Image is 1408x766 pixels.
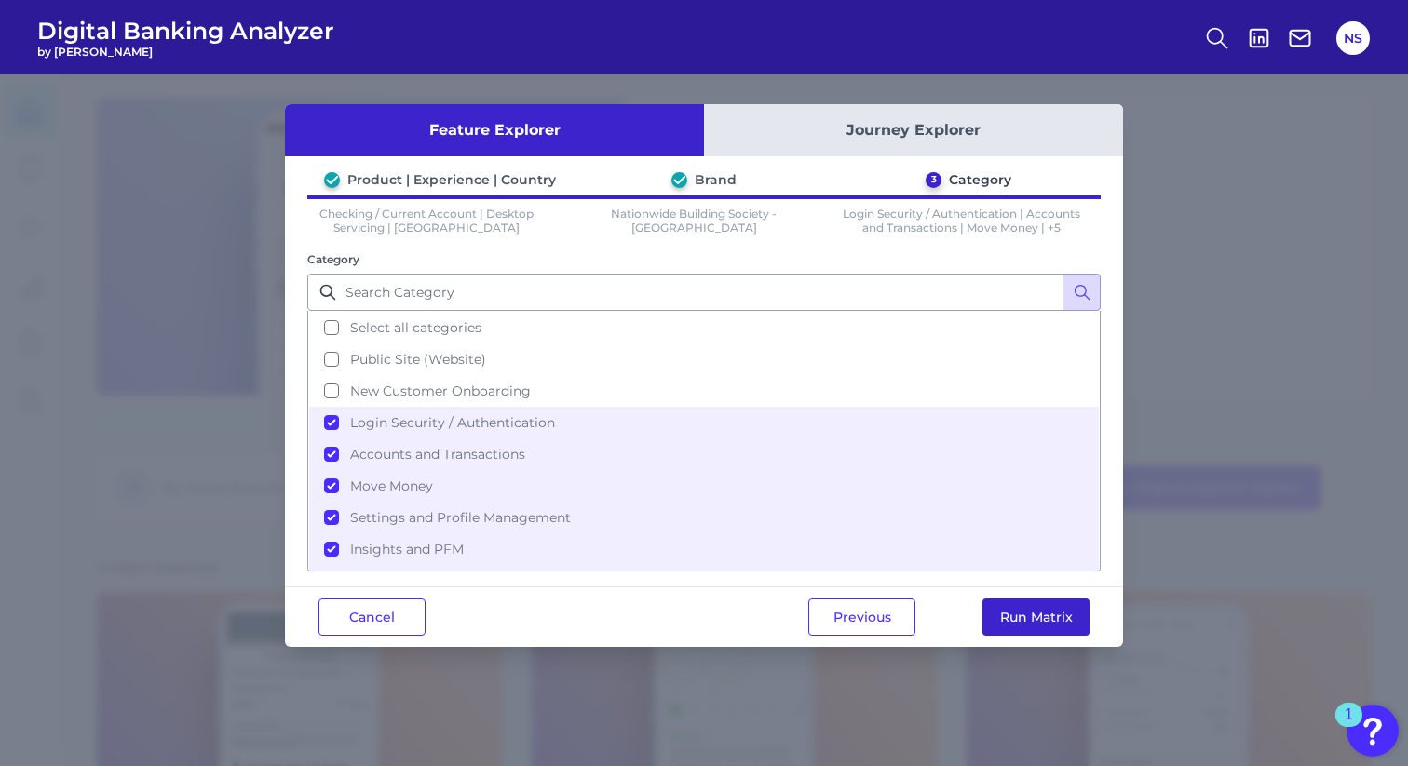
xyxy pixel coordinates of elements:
[926,172,941,188] div: 3
[350,477,433,494] span: Move Money
[808,598,915,636] button: Previous
[350,509,571,526] span: Settings and Profile Management
[309,407,1099,438] button: Login Security / Authentication
[309,565,1099,597] button: Alerts
[309,312,1099,343] button: Select all categories
[350,383,531,399] span: New Customer Onboarding
[843,207,1081,235] p: Login Security / Authentication | Accounts and Transactions | Move Money | +5
[307,252,359,266] label: Category
[307,207,546,235] p: Checking / Current Account | Desktop Servicing | [GEOGRAPHIC_DATA]
[1347,705,1399,757] button: Open Resource Center, 1 new notification
[949,171,1011,188] div: Category
[309,533,1099,565] button: Insights and PFM
[704,104,1123,156] button: Journey Explorer
[309,375,1099,407] button: New Customer Onboarding
[350,351,486,368] span: Public Site (Website)
[307,274,1101,311] input: Search Category
[37,17,334,45] span: Digital Banking Analyzer
[309,470,1099,502] button: Move Money
[350,414,555,431] span: Login Security / Authentication
[350,446,525,463] span: Accounts and Transactions
[318,598,426,636] button: Cancel
[350,541,464,558] span: Insights and PFM
[695,171,737,188] div: Brand
[350,319,481,336] span: Select all categories
[982,598,1090,636] button: Run Matrix
[309,502,1099,533] button: Settings and Profile Management
[347,171,556,188] div: Product | Experience | Country
[309,343,1099,375] button: Public Site (Website)
[309,438,1099,470] button: Accounts and Transactions
[575,207,814,235] p: Nationwide Building Society - [GEOGRAPHIC_DATA]
[37,45,334,59] span: by [PERSON_NAME]
[1336,21,1370,55] button: NS
[1345,715,1353,739] div: 1
[285,104,704,156] button: Feature Explorer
